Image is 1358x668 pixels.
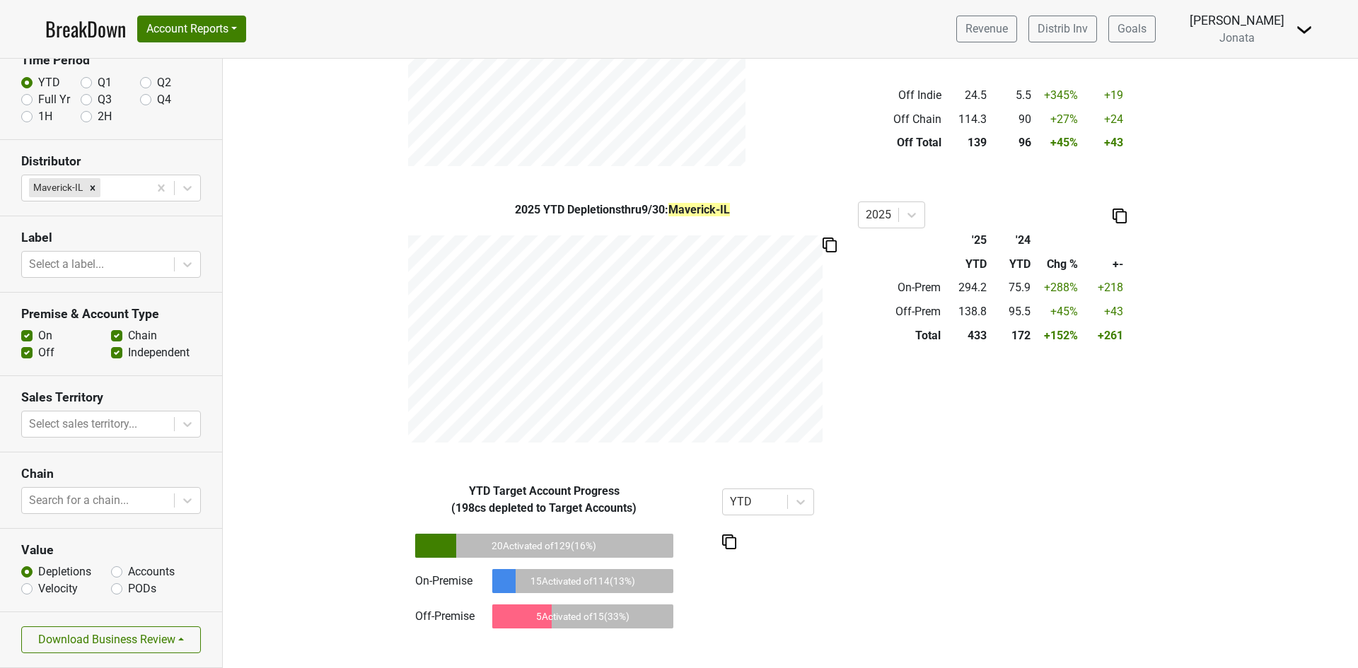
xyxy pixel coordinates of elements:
label: On [38,327,52,344]
label: YTD [38,74,60,91]
span: Maverick-IL [668,203,730,216]
div: On-Premise [415,573,472,590]
div: ( 198 cs depleted to Target Accounts) [398,500,690,517]
td: +218 [1081,276,1127,300]
th: +- [1081,252,1127,276]
label: 2H [98,108,112,125]
label: Independent [128,344,190,361]
th: Chg % [1034,252,1081,276]
label: Depletions [38,563,91,580]
label: Q3 [98,91,112,108]
td: 90 [990,107,1034,131]
h3: Distributor [21,154,201,169]
a: Distrib Inv [1028,16,1097,42]
img: Copy to clipboard [1113,209,1127,223]
td: +45 % [1034,300,1081,324]
span: YTD [469,484,490,498]
td: 294.2 [944,276,990,300]
h3: Sales Territory [21,390,201,405]
td: +45 % [1034,131,1081,156]
td: 5.5 [990,83,1034,107]
th: YTD [944,252,990,276]
th: '24 [990,228,1034,252]
h3: Value [21,543,201,558]
div: Target Account Progress [398,483,690,517]
div: YTD Depletions thru 9/30 : [398,201,847,218]
td: +261 [1081,324,1127,348]
a: Goals [1108,16,1156,42]
label: Off [38,344,54,361]
a: Revenue [956,16,1017,42]
img: Copy to clipboard [823,238,837,252]
td: 139 [945,131,991,156]
label: PODs [128,580,156,597]
td: +27 % [1034,107,1081,131]
td: +288 % [1034,276,1081,300]
label: Velocity [38,580,78,597]
div: Remove Maverick-IL [85,178,100,197]
td: 24.5 [945,83,991,107]
th: '25 [944,228,990,252]
td: 138.8 [944,300,990,324]
label: Accounts [128,563,175,580]
td: 75.9 [990,276,1034,300]
label: Chain [128,327,157,344]
td: +345 % [1034,83,1081,107]
td: +152 % [1034,324,1081,348]
td: 433 [944,324,990,348]
label: 1H [38,108,52,125]
td: Off Indie [858,83,945,107]
div: Maverick-IL [29,178,85,197]
td: Off Total [858,131,945,156]
h3: Time Period [21,53,201,68]
td: On-Prem [858,276,945,300]
h3: Label [21,230,201,245]
td: +43 [1081,300,1127,324]
h3: Chain [21,467,201,481]
button: Account Reports [137,16,246,42]
div: 5 Activated of 15 ( 33 %) [492,604,673,628]
div: 20 Activated of 129 ( 16 %) [415,534,673,558]
img: Dropdown Menu [1296,21,1313,38]
td: Off Chain [858,107,945,131]
td: Off-Prem [858,300,945,324]
label: Full Yr [38,91,70,108]
td: +19 [1081,83,1126,107]
td: Total [858,324,945,348]
span: Jonata [1219,31,1255,45]
span: 2025 [515,203,543,216]
h3: Premise & Account Type [21,307,201,322]
div: [PERSON_NAME] [1190,11,1284,30]
img: Copy to clipboard [722,534,736,549]
button: Download Business Review [21,626,201,653]
td: 114.3 [945,107,991,131]
td: +24 [1081,107,1126,131]
td: 95.5 [990,300,1034,324]
div: 15 Activated of 114 ( 13 %) [492,569,673,593]
td: +43 [1081,131,1126,156]
label: Q1 [98,74,112,91]
td: 172 [990,324,1034,348]
label: Q4 [157,91,171,108]
div: Off-Premise [415,608,475,625]
td: 96 [990,131,1034,156]
label: Q2 [157,74,171,91]
th: YTD [990,252,1034,276]
a: BreakDown [45,14,126,44]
